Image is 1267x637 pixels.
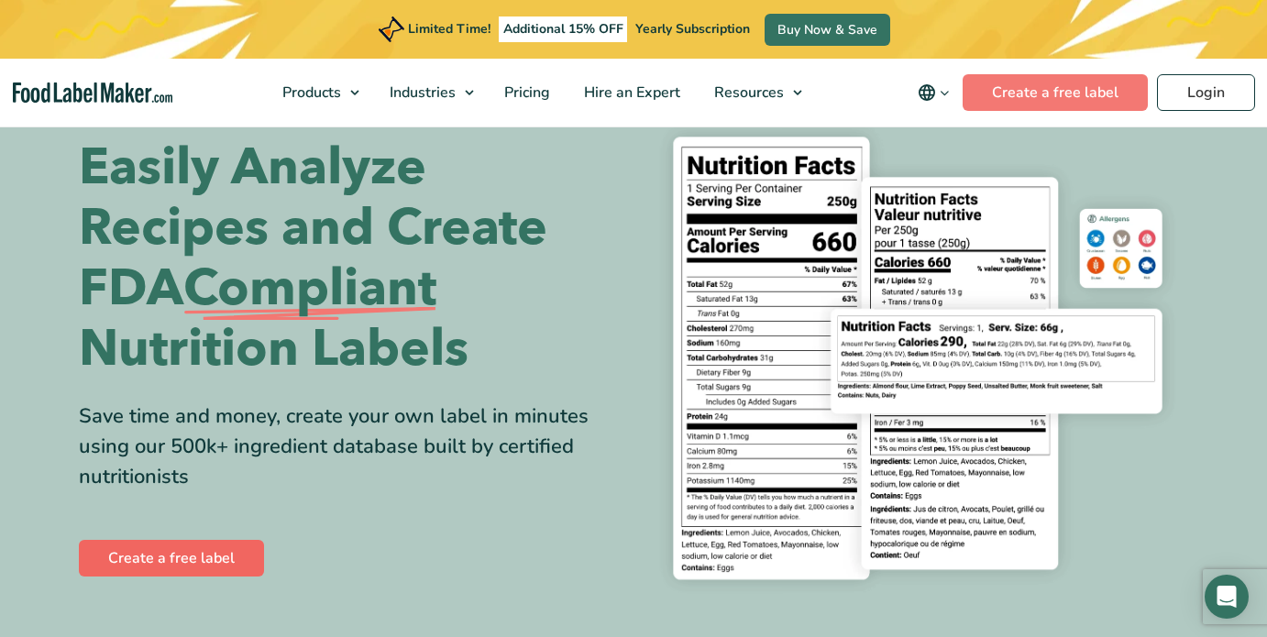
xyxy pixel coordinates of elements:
span: Hire an Expert [578,82,682,103]
span: Compliant [183,258,436,319]
a: Create a free label [963,74,1148,111]
a: Products [266,59,369,126]
span: Resources [709,82,786,103]
div: Save time and money, create your own label in minutes using our 500k+ ingredient database built b... [79,401,620,492]
span: Additional 15% OFF [499,16,628,42]
a: Login [1157,74,1255,111]
span: Limited Time! [408,20,490,38]
a: Create a free label [79,540,264,577]
a: Hire an Expert [567,59,693,126]
span: Yearly Subscription [635,20,750,38]
h1: Easily Analyze Recipes and Create FDA Nutrition Labels [79,137,620,379]
a: Industries [373,59,483,126]
a: Pricing [488,59,563,126]
a: Buy Now & Save [765,14,890,46]
span: Industries [384,82,457,103]
span: Products [277,82,343,103]
div: Open Intercom Messenger [1205,575,1249,619]
span: Pricing [499,82,552,103]
a: Resources [698,59,811,126]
